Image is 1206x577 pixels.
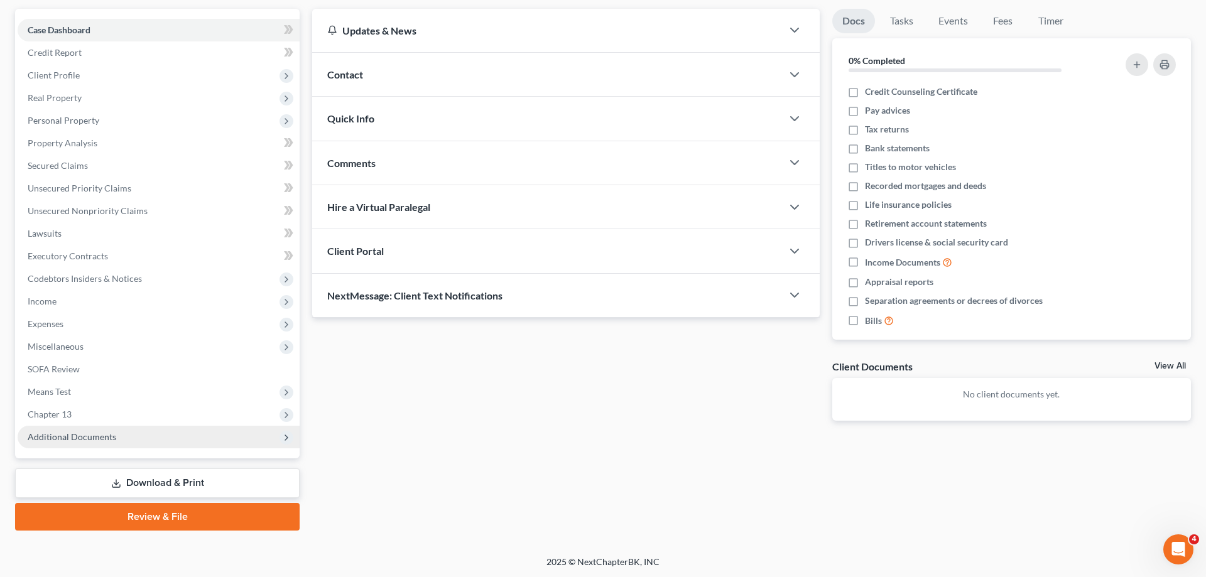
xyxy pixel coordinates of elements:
[865,85,977,98] span: Credit Counseling Certificate
[28,273,142,284] span: Codebtors Insiders & Notices
[1028,9,1073,33] a: Timer
[1189,534,1199,544] span: 4
[18,222,300,245] a: Lawsuits
[327,112,374,124] span: Quick Info
[849,55,905,66] strong: 0% Completed
[327,201,430,213] span: Hire a Virtual Paralegal
[28,183,131,193] span: Unsecured Priority Claims
[28,251,108,261] span: Executory Contracts
[28,364,80,374] span: SOFA Review
[15,468,300,498] a: Download & Print
[28,318,63,329] span: Expenses
[865,142,930,154] span: Bank statements
[28,92,82,103] span: Real Property
[865,236,1008,249] span: Drivers license & social security card
[18,154,300,177] a: Secured Claims
[28,228,62,239] span: Lawsuits
[28,296,57,306] span: Income
[15,503,300,531] a: Review & File
[880,9,923,33] a: Tasks
[865,161,956,173] span: Titles to motor vehicles
[28,341,84,352] span: Miscellaneous
[865,180,986,192] span: Recorded mortgages and deeds
[832,9,875,33] a: Docs
[327,289,503,301] span: NextMessage: Client Text Notifications
[28,70,80,80] span: Client Profile
[865,217,987,230] span: Retirement account statements
[28,24,90,35] span: Case Dashboard
[28,160,88,171] span: Secured Claims
[18,132,300,154] a: Property Analysis
[842,388,1181,401] p: No client documents yet.
[28,47,82,58] span: Credit Report
[18,19,300,41] a: Case Dashboard
[28,386,71,397] span: Means Test
[327,24,767,37] div: Updates & News
[832,360,913,373] div: Client Documents
[18,245,300,267] a: Executory Contracts
[928,9,978,33] a: Events
[18,177,300,200] a: Unsecured Priority Claims
[865,123,909,136] span: Tax returns
[28,431,116,442] span: Additional Documents
[28,115,99,126] span: Personal Property
[18,358,300,380] a: SOFA Review
[1154,362,1186,370] a: View All
[865,198,952,211] span: Life insurance policies
[18,200,300,222] a: Unsecured Nonpriority Claims
[865,276,933,288] span: Appraisal reports
[865,315,882,327] span: Bills
[327,157,376,169] span: Comments
[327,68,363,80] span: Contact
[18,41,300,64] a: Credit Report
[1163,534,1193,564] iframe: Intercom live chat
[865,294,1043,307] span: Separation agreements or decrees of divorces
[28,409,72,419] span: Chapter 13
[983,9,1023,33] a: Fees
[865,104,910,117] span: Pay advices
[28,205,148,216] span: Unsecured Nonpriority Claims
[28,138,97,148] span: Property Analysis
[327,245,384,257] span: Client Portal
[865,256,940,269] span: Income Documents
